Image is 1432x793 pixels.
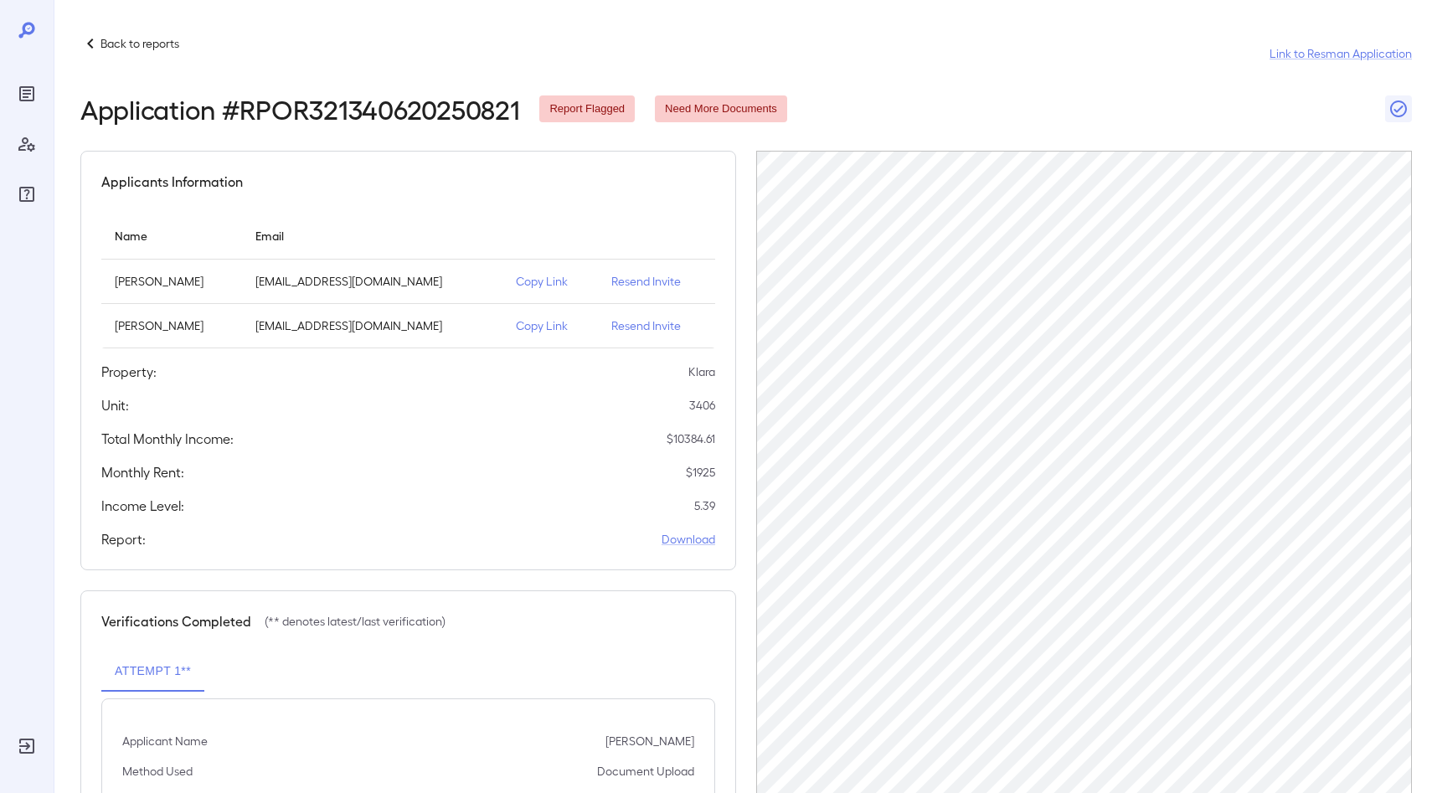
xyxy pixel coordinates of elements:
a: Download [662,531,715,548]
p: (** denotes latest/last verification) [265,613,446,630]
h5: Income Level: [101,496,184,516]
p: 3406 [689,397,715,414]
p: $ 10384.61 [667,430,715,447]
p: Applicant Name [122,733,208,749]
h5: Applicants Information [101,172,243,192]
a: Link to Resman Application [1270,45,1412,62]
p: Copy Link [516,273,585,290]
h5: Report: [101,529,146,549]
div: Reports [13,80,40,107]
h5: Verifications Completed [101,611,251,631]
h5: Monthly Rent: [101,462,184,482]
th: Name [101,212,242,260]
p: [PERSON_NAME] [605,733,694,749]
table: simple table [101,212,715,348]
p: [PERSON_NAME] [115,273,229,290]
div: Manage Users [13,131,40,157]
p: [EMAIL_ADDRESS][DOMAIN_NAME] [255,317,488,334]
h5: Property: [101,362,157,382]
div: Log Out [13,733,40,760]
p: 5.39 [694,497,715,514]
p: Resend Invite [611,273,702,290]
p: Resend Invite [611,317,702,334]
th: Email [242,212,502,260]
p: [EMAIL_ADDRESS][DOMAIN_NAME] [255,273,488,290]
p: Copy Link [516,317,585,334]
h2: Application # RPOR321340620250821 [80,94,519,124]
p: $ 1925 [686,464,715,481]
p: Back to reports [100,35,179,52]
p: Method Used [122,763,193,780]
button: Attempt 1** [101,651,204,692]
h5: Total Monthly Income: [101,429,234,449]
p: Klara [688,363,715,380]
p: Document Upload [597,763,694,780]
h5: Unit: [101,395,129,415]
span: Report Flagged [539,101,635,117]
button: Close Report [1385,95,1412,122]
div: FAQ [13,181,40,208]
span: Need More Documents [655,101,787,117]
p: [PERSON_NAME] [115,317,229,334]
